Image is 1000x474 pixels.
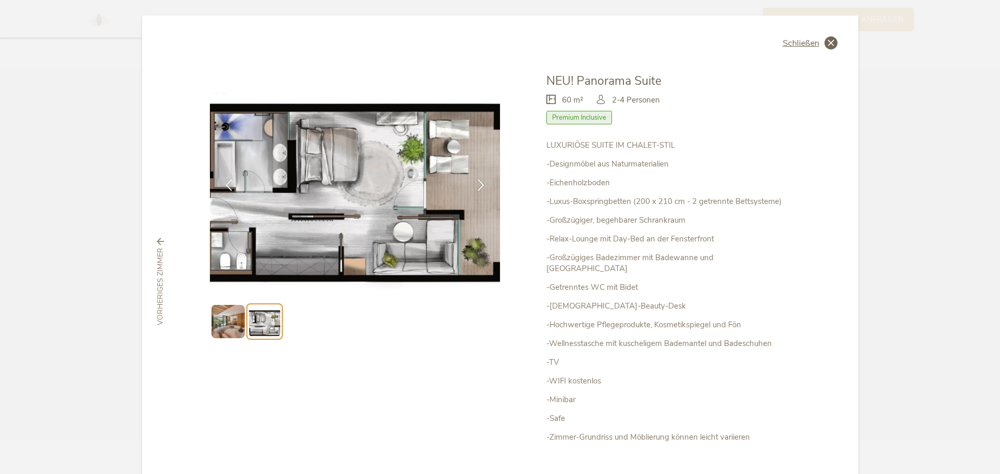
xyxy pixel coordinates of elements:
span: Premium Inclusive [546,111,612,124]
span: 60 m² [562,95,583,106]
p: -Luxus-Boxspringbetten (200 x 210 cm - 2 getrennte Bettsysteme) [546,196,790,207]
img: NEU! Panorama Suite [210,73,501,290]
p: -Eichenholzboden [546,177,790,188]
img: Preview [249,306,280,337]
p: -TV [546,357,790,368]
p: -Großzügiges Badezimmer mit Badewanne und [GEOGRAPHIC_DATA] [546,252,790,274]
span: 2-4 Personen [612,95,660,106]
p: -Getrenntes WC mit Bidet [546,282,790,293]
p: -Minibar [546,394,790,405]
p: -Großzügiger, begehbarer Schrankraum [546,215,790,226]
p: -WIFI kostenlos [546,376,790,387]
p: -Zimmer-Grundriss und Möblierung können leicht variieren [546,432,790,443]
p: -Safe [546,413,790,424]
p: -Designmöbel aus Naturmaterialien [546,159,790,170]
p: -Wellnesstasche mit kuscheligem Bademantel und Badeschuhen [546,338,790,349]
p: -Relax-Lounge mit Day-Bed an der Fensterfront [546,234,790,245]
span: vorheriges Zimmer [155,248,166,325]
img: Preview [211,305,245,338]
span: NEU! Panorama Suite [546,73,661,89]
p: -[DEMOGRAPHIC_DATA]-Beauty-Desk [546,301,790,312]
p: LUXURIÖSE SUITE IM CHALET-STIL [546,140,790,151]
p: -Hochwertige Pflegeprodukte, Kosmetikspiegel und Fön [546,319,790,330]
